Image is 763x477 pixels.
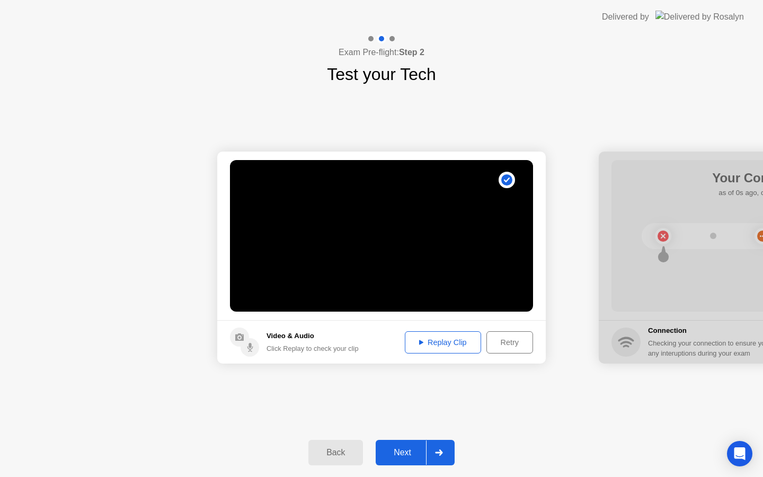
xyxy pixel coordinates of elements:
[327,61,436,87] h1: Test your Tech
[409,338,477,347] div: Replay Clip
[405,331,481,354] button: Replay Clip
[267,343,359,354] div: Click Replay to check your clip
[379,448,426,457] div: Next
[655,11,744,23] img: Delivered by Rosalyn
[312,448,360,457] div: Back
[399,48,424,57] b: Step 2
[267,331,359,341] h5: Video & Audio
[727,441,752,466] div: Open Intercom Messenger
[376,440,455,465] button: Next
[602,11,649,23] div: Delivered by
[486,331,533,354] button: Retry
[490,338,529,347] div: Retry
[308,440,363,465] button: Back
[339,46,424,59] h4: Exam Pre-flight:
